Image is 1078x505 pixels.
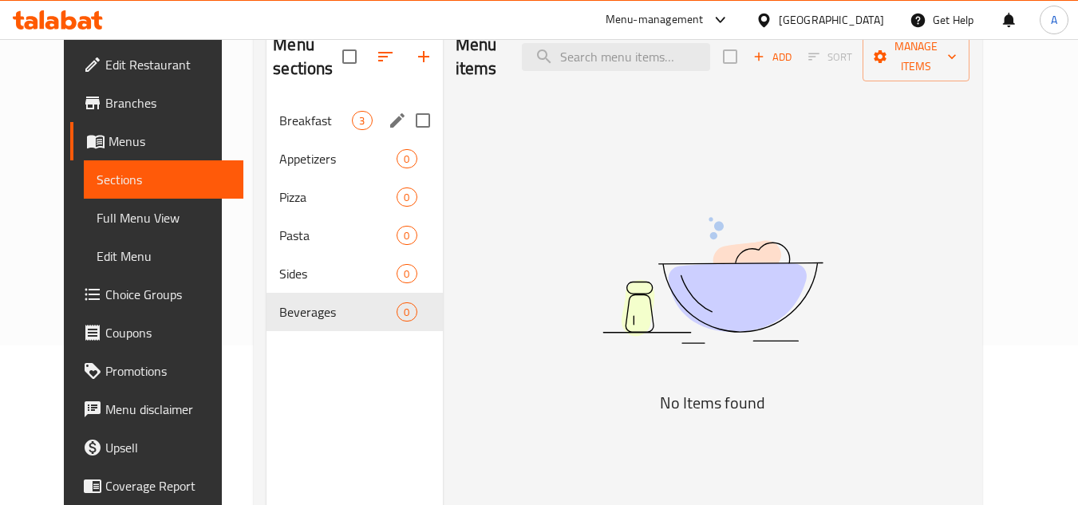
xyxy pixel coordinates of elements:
a: Upsell [70,428,244,467]
div: items [397,302,417,322]
h2: Menu sections [273,33,342,81]
span: Upsell [105,438,231,457]
a: Full Menu View [84,199,244,237]
span: 0 [397,228,416,243]
span: 0 [397,305,416,320]
span: Coupons [105,323,231,342]
nav: Menu sections [267,95,442,337]
span: Beverages [279,302,397,322]
span: Menu disclaimer [105,400,231,419]
span: Menus [109,132,231,151]
span: Sides [279,264,397,283]
div: Appetizers0 [267,140,442,178]
span: 0 [397,266,416,282]
input: search [522,43,710,71]
span: Choice Groups [105,285,231,304]
span: Promotions [105,361,231,381]
span: 0 [397,152,416,167]
a: Menu disclaimer [70,390,244,428]
button: edit [385,108,409,132]
span: Edit Menu [97,247,231,266]
span: 3 [353,113,371,128]
a: Coverage Report [70,467,244,505]
span: Appetizers [279,149,397,168]
div: Menu-management [606,10,704,30]
div: [GEOGRAPHIC_DATA] [779,11,884,29]
a: Coupons [70,314,244,352]
button: Add section [405,37,443,76]
a: Branches [70,84,244,122]
span: Pasta [279,226,397,245]
span: Sort items [798,45,863,69]
span: Pizza [279,187,397,207]
a: Menus [70,122,244,160]
span: Sort sections [366,37,405,76]
h5: No Items found [513,390,912,416]
a: Choice Groups [70,275,244,314]
div: Beverages0 [267,293,442,331]
button: Manage items [863,32,969,81]
h2: Menu items [456,33,503,81]
span: A [1051,11,1057,29]
span: Full Menu View [97,208,231,227]
a: Edit Restaurant [70,45,244,84]
span: Sections [97,170,231,189]
div: items [397,187,417,207]
div: Breakfast3edit [267,101,442,140]
span: Edit Restaurant [105,55,231,74]
span: Add item [747,45,798,69]
span: Select all sections [333,40,366,73]
a: Edit Menu [84,237,244,275]
div: items [352,111,372,130]
div: Sides0 [267,254,442,293]
a: Sections [84,160,244,199]
span: Branches [105,93,231,112]
div: items [397,264,417,283]
span: 0 [397,190,416,205]
a: Promotions [70,352,244,390]
span: Coverage Report [105,476,231,495]
span: Breakfast [279,111,352,130]
div: Pasta0 [267,216,442,254]
div: Pizza0 [267,178,442,216]
span: Manage items [875,37,957,77]
div: items [397,226,417,245]
img: dish.svg [513,175,912,386]
span: Add [751,48,794,66]
button: Add [747,45,798,69]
